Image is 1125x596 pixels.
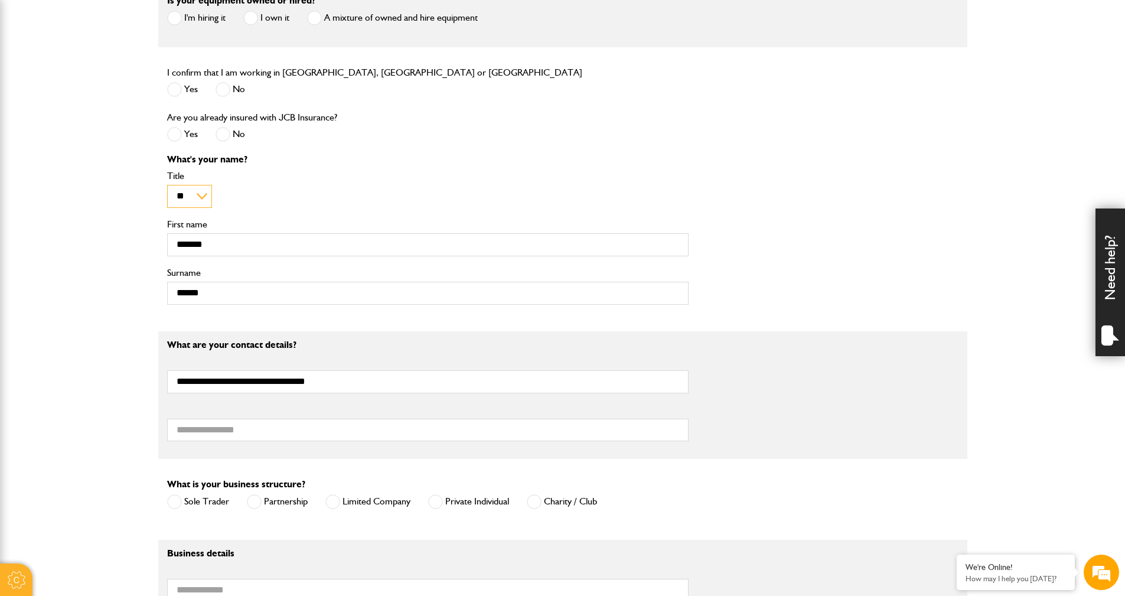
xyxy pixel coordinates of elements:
[167,113,337,122] label: Are you already insured with JCB Insurance?
[167,494,229,509] label: Sole Trader
[167,480,305,489] label: What is your business structure?
[167,82,198,97] label: Yes
[167,340,689,350] p: What are your contact details?
[15,179,216,205] input: Enter your phone number
[167,268,689,278] label: Surname
[167,549,689,558] p: Business details
[167,11,226,25] label: I'm hiring it
[307,11,478,25] label: A mixture of owned and hire equipment
[325,494,410,509] label: Limited Company
[428,494,509,509] label: Private Individual
[15,109,216,135] input: Enter your last name
[167,155,689,164] p: What's your name?
[167,68,582,77] label: I confirm that I am working in [GEOGRAPHIC_DATA], [GEOGRAPHIC_DATA] or [GEOGRAPHIC_DATA]
[167,220,689,229] label: First name
[527,494,597,509] label: Charity / Club
[20,66,50,82] img: d_20077148190_company_1631870298795_20077148190
[243,11,289,25] label: I own it
[167,171,689,181] label: Title
[15,214,216,354] textarea: Type your message and hit 'Enter'
[161,364,214,380] em: Start Chat
[966,562,1066,572] div: We're Online!
[1095,209,1125,356] div: Need help?
[216,82,245,97] label: No
[194,6,222,34] div: Minimize live chat window
[15,144,216,170] input: Enter your email address
[61,66,198,82] div: Chat with us now
[966,574,1066,583] p: How may I help you today?
[216,127,245,142] label: No
[167,127,198,142] label: Yes
[247,494,308,509] label: Partnership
